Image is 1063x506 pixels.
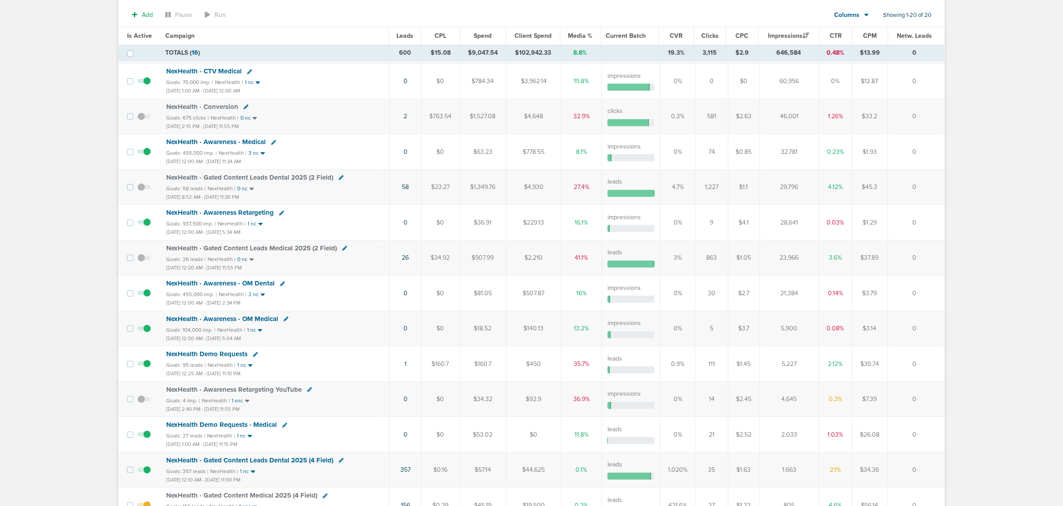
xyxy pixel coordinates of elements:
td: $2.52 [728,417,759,452]
small: Goals: 4 imp. | [166,398,200,404]
td: $140.13 [506,311,561,346]
td: 0 [887,452,944,487]
span: Add [142,11,153,19]
span: NexHealth - CTV Medical [166,67,242,75]
small: 1 nc [247,327,256,333]
td: $37.89 [852,240,887,275]
span: NexHealth - Gated Content Leads Dental 2025 (2 Field) [166,173,333,181]
td: 0% [660,134,695,169]
span: NexHealth - Gated Content Leads Dental 2025 (4 Field) [166,456,333,464]
td: 0.23% [819,134,852,169]
small: NexHealth | [207,433,235,439]
td: 0 [887,417,944,452]
small: 1 nc [240,468,249,475]
label: leads [607,496,622,505]
td: $0 [421,134,460,169]
td: 581 [695,99,728,134]
td: 9 [695,205,728,240]
small: [DATE] 8:52 AM - [DATE] 11:30 PM [166,194,239,200]
span: NexHealth - Awareness - Medical [166,138,266,146]
small: NexHealth | [208,185,236,192]
td: 2.12% [819,346,852,382]
td: $92.9 [506,382,561,417]
td: 11.8% [561,417,602,452]
td: $229.13 [506,205,561,240]
td: $778.55 [506,134,561,169]
td: 1,227 [695,169,728,205]
span: NexHealth - Awareness - OM Medical [166,315,278,323]
small: [DATE] 1:00 AM - [DATE] 12:00 AM [166,88,240,94]
td: 14 [695,382,728,417]
span: NexHealth - Awareness Retargeting [166,209,274,217]
td: $15.08 [421,45,460,61]
span: NexHealth - Conversion [166,103,238,111]
small: NexHealth | [217,327,245,333]
small: 3 nc [248,150,259,157]
td: $23.27 [421,169,460,205]
td: $0 [421,382,460,417]
span: NexHealth - Gated Content Medical 2025 (4 Field) [166,491,317,499]
td: 8.8% [560,45,600,61]
td: $0 [421,64,460,99]
a: 0 [404,219,408,226]
a: 58 [402,183,409,191]
td: $3.7 [728,311,759,346]
td: 30 [695,276,728,311]
span: 16 [192,49,198,56]
td: 0.48% [819,45,852,61]
small: [DATE] 12:25 AM - [DATE] 11:10 PM [166,371,240,377]
td: 600 [389,45,421,61]
td: 0.9% [660,346,695,382]
small: [DATE] 12:10 AM - [DATE] 11:00 PM [166,477,240,483]
td: $7.39 [852,382,887,417]
small: NexHealth | [219,150,247,156]
a: 0 [404,77,408,85]
td: 27.4% [561,169,602,205]
small: 2 nc [248,291,259,298]
td: $1.1 [728,169,759,205]
small: NexHealth | [202,398,230,404]
td: $0 [506,417,561,452]
a: 26 [402,254,409,261]
td: $907.99 [460,240,506,275]
small: NexHealth | [208,362,236,368]
td: 23,966 [759,240,819,275]
span: NexHealth - Gated Content Leads Medical 2025 (2 Field) [166,244,337,252]
span: Impressions [768,32,809,40]
td: 0% [660,382,695,417]
span: Netw. Leads [897,32,932,40]
button: Add [127,8,158,21]
span: Campaign [165,32,195,40]
span: Clicks [701,32,719,40]
td: 0 [887,346,944,382]
td: $1.05 [728,240,759,275]
span: CPC [736,32,749,40]
small: 0 nc [237,185,248,192]
a: 357 [400,466,411,474]
td: 0 [887,134,944,169]
td: 21,384 [759,276,819,311]
td: 0 [887,276,944,311]
label: impressions [607,319,641,328]
td: 35.7% [561,346,602,382]
td: $1.29 [852,205,887,240]
small: 1 nc [237,433,246,439]
td: 46,001 [759,99,819,134]
small: [DATE] 12:00 AM - [DATE] 11:34 AM [166,159,241,165]
td: $0.85 [728,134,759,169]
td: $2.63 [728,99,759,134]
small: 1 nc [248,221,256,227]
td: $36.91 [460,205,506,240]
td: TOTALS ( ) [160,45,389,61]
td: 16% [561,276,602,311]
td: 16.1% [561,205,602,240]
td: $26.08 [852,417,887,452]
span: CTR [830,32,842,40]
td: $45.3 [852,169,887,205]
span: CPL [435,32,446,40]
td: 4.12% [819,169,852,205]
small: NexHealth | [211,115,239,121]
td: $450 [506,346,561,382]
td: 4,645 [759,382,819,417]
td: $160.7 [421,346,460,382]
